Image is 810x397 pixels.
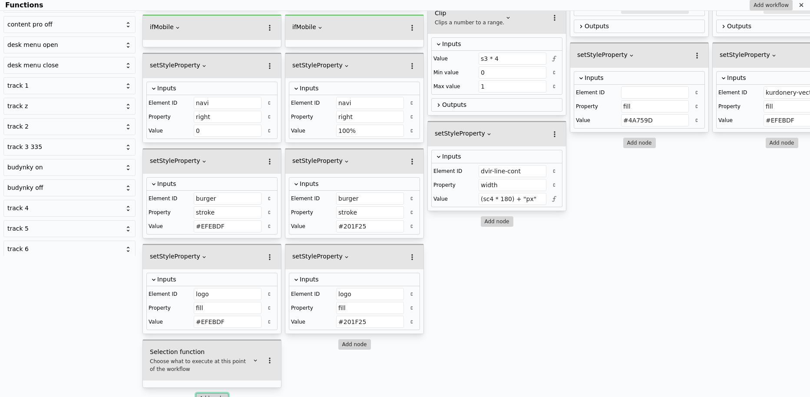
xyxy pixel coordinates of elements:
span: Inputs [300,275,416,284]
div: Property [291,111,334,123]
div: Element ID [291,97,334,109]
div: track 1 [7,81,121,90]
span: Outputs [442,100,559,109]
p: Для нас роботи бюро Drozdov&Partners, зокрема театр на Подолі, – приклад того, що сучасна архітек... [359,88,549,151]
div: track 5 [7,224,121,233]
div: desk menu open [7,40,121,50]
div: Element ID [149,192,192,205]
div: Value [149,220,192,232]
h5: setStyleProperty [435,129,485,138]
div: Property [291,302,334,314]
div: Value [291,316,334,328]
span: Outputs [585,22,701,31]
h5: ifMobile [292,23,316,32]
h5: setStyleProperty [292,61,343,70]
div: Element ID [291,288,334,300]
div: Value [718,114,762,126]
div: Value [291,125,334,137]
h5: setStyleProperty [150,252,200,261]
div: Property [149,302,192,314]
div: 6 дворів-курдонерів та сквер [30,317,235,359]
button: Add node [338,339,371,350]
div: Value [291,220,334,232]
button: Add node [766,138,798,148]
div: Property [149,111,192,123]
div: Value [149,125,192,137]
div: budynky off [7,183,121,192]
div: Min value [433,66,477,79]
div: Value [576,114,619,126]
div: Value [149,316,192,328]
h5: setStyleProperty [150,61,200,70]
div: Element ID [718,86,762,99]
div: Element ID [576,86,619,99]
div: Property [149,206,192,218]
div: Element ID [291,192,334,205]
div: Value [433,53,477,65]
a: Планування та ціни [359,168,549,199]
div: Choose what to execute at this point of the workflow [150,357,251,373]
div: Планування та ціни [405,177,504,190]
span: Inputs [157,179,274,189]
div: Element ID [433,165,477,177]
h5: setStyleProperty [150,156,200,165]
div: Max value [433,80,477,93]
div: track 6 [7,245,121,254]
span: Inputs [300,179,416,189]
span: Inputs [585,73,701,83]
div: Property [718,100,762,112]
button: Add node [623,138,656,148]
h5: setStyleProperty [720,50,770,60]
h5: setStyleProperty [577,50,628,60]
div: track 2 [7,122,121,131]
div: track 3 335 [7,142,121,152]
div: track 4 [7,204,121,213]
h5: setStyleProperty [292,156,343,165]
div: Element ID [149,288,192,300]
span: Inputs [157,84,274,93]
h5: setStyleProperty [292,252,343,261]
button: Add node [481,216,513,227]
span: Inputs [157,275,274,284]
div: Property [291,206,334,218]
div: Value [433,193,477,205]
div: desk menu close [7,61,121,70]
h5: ifMobile [150,23,174,32]
span: Inputs [442,152,559,161]
h5: Clip [435,9,504,18]
div: Clips a number to a range. [435,19,504,26]
span: Inputs [442,40,559,49]
div: track z [7,102,121,111]
div: Element ID [149,97,192,109]
div: content pro off [7,20,121,29]
div: Property [576,100,619,112]
span: Inputs [300,84,416,93]
h5: Selection function [150,347,251,357]
div: Property [433,179,477,191]
div: budynky on [7,163,121,172]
